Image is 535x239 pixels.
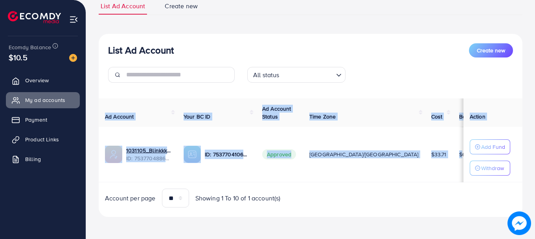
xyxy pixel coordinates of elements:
span: Cost [431,113,443,120]
img: image [507,211,531,235]
span: Ad Account [105,113,134,120]
span: Showing 1 To 10 of 1 account(s) [195,194,281,203]
a: Payment [6,112,80,128]
span: $10.5 [9,52,28,63]
input: Search for option [282,68,333,81]
span: Create new [165,2,198,11]
a: My ad accounts [6,92,80,108]
a: 1031105_Blinkkk Mart_1755008701314 [126,146,171,154]
span: $33.71 [431,150,447,158]
img: image [69,54,77,62]
a: Product Links [6,132,80,147]
span: Ecomdy Balance [9,43,51,51]
span: Your BC ID [184,113,211,120]
div: Search for option [247,67,346,83]
p: Withdraw [481,163,504,173]
a: Overview [6,72,80,88]
span: Ad Account Status [262,105,291,120]
span: Account per page [105,194,156,203]
button: Withdraw [470,161,510,176]
span: [GEOGRAPHIC_DATA]/[GEOGRAPHIC_DATA] [309,150,419,158]
span: Create new [477,46,505,54]
p: ID: 7537704106593402898 [205,150,250,159]
img: logo [8,11,61,23]
button: Add Fund [470,139,510,154]
p: Add Fund [481,142,505,152]
div: <span class='underline'>1031105_Blinkkk Mart_1755008701314</span></br>7537704886709436417 [126,146,171,163]
span: Billing [25,155,41,163]
span: Product Links [25,135,59,143]
img: menu [69,15,78,24]
button: Create new [469,43,513,57]
span: Overview [25,76,49,84]
img: ic-ads-acc.e4c84228.svg [105,146,122,163]
span: Payment [25,116,47,124]
span: All status [252,69,281,81]
span: ID: 7537704886709436417 [126,154,171,162]
span: Time Zone [309,113,336,120]
span: Approved [262,149,296,159]
img: ic-ba-acc.ded83a64.svg [184,146,201,163]
span: List Ad Account [101,2,145,11]
span: My ad accounts [25,96,65,104]
span: Action [470,113,485,120]
a: Billing [6,151,80,167]
h3: List Ad Account [108,44,174,56]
